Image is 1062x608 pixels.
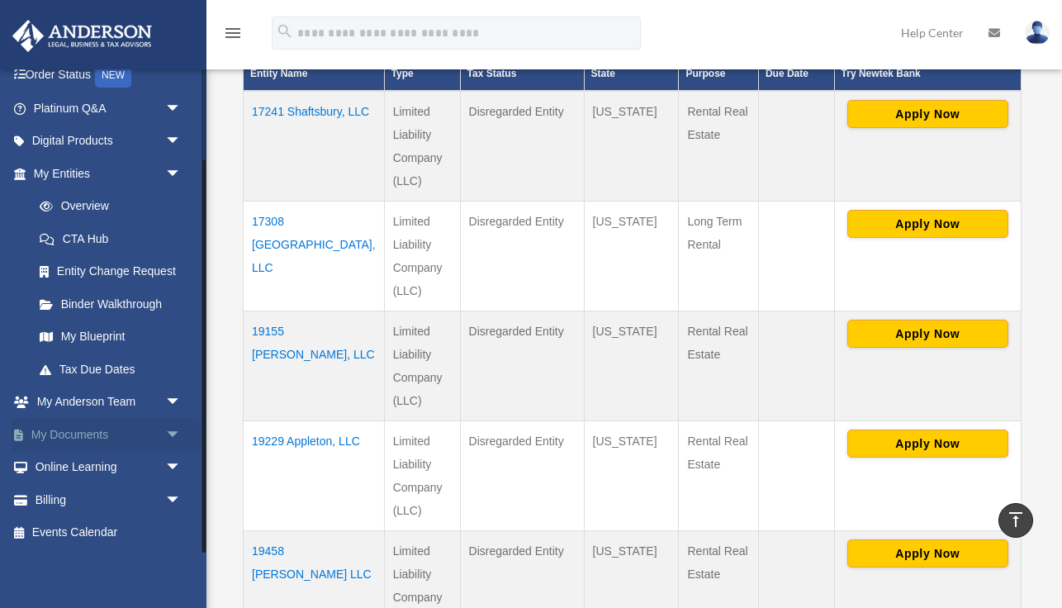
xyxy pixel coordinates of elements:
[460,311,584,421] td: Disregarded Entity
[23,190,190,223] a: Overview
[223,23,243,43] i: menu
[460,91,584,202] td: Disregarded Entity
[847,210,1008,238] button: Apply Now
[23,222,198,255] a: CTA Hub
[244,202,385,311] td: 17308 [GEOGRAPHIC_DATA], LLC
[250,68,307,79] span: Entity Name
[842,64,996,83] div: Try Newtek Bank
[7,20,157,52] img: Anderson Advisors Platinum Portal
[12,59,206,93] a: Order StatusNEW
[384,91,460,202] td: Limited Liability Company (LLC)
[95,63,131,88] div: NEW
[12,451,206,484] a: Online Learningarrow_drop_down
[12,157,198,190] a: My Entitiesarrow_drop_down
[244,311,385,421] td: 19155 [PERSON_NAME], LLC
[165,418,198,452] span: arrow_drop_down
[165,92,198,126] span: arrow_drop_down
[584,202,679,311] td: [US_STATE]
[165,157,198,191] span: arrow_drop_down
[847,320,1008,348] button: Apply Now
[679,91,758,202] td: Rental Real Estate
[12,483,206,516] a: Billingarrow_drop_down
[12,386,206,419] a: My Anderson Teamarrow_drop_down
[12,418,206,451] a: My Documentsarrow_drop_down
[847,539,1008,568] button: Apply Now
[584,91,679,202] td: [US_STATE]
[165,125,198,159] span: arrow_drop_down
[584,421,679,531] td: [US_STATE]
[244,421,385,531] td: 19229 Appleton, LLC
[223,29,243,43] a: menu
[12,92,206,125] a: Platinum Q&Aarrow_drop_down
[165,386,198,420] span: arrow_drop_down
[165,451,198,485] span: arrow_drop_down
[12,516,206,549] a: Events Calendar
[1025,21,1050,45] img: User Pic
[1006,510,1026,530] i: vertical_align_top
[679,311,758,421] td: Rental Real Estate
[244,91,385,202] td: 17241 Shaftsbury, LLC
[847,430,1008,458] button: Apply Now
[679,202,758,311] td: Long Term Rental
[847,100,1008,128] button: Apply Now
[467,68,517,79] span: Tax Status
[23,321,198,354] a: My Blueprint
[584,311,679,421] td: [US_STATE]
[384,311,460,421] td: Limited Liability Company (LLC)
[460,421,584,531] td: Disregarded Entity
[384,202,460,311] td: Limited Liability Company (LLC)
[12,125,206,158] a: Digital Productsarrow_drop_down
[23,353,198,386] a: Tax Due Dates
[23,255,198,288] a: Entity Change Request
[23,287,198,321] a: Binder Walkthrough
[384,421,460,531] td: Limited Liability Company (LLC)
[998,503,1033,538] a: vertical_align_top
[276,22,294,40] i: search
[460,202,584,311] td: Disregarded Entity
[165,483,198,517] span: arrow_drop_down
[679,421,758,531] td: Rental Real Estate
